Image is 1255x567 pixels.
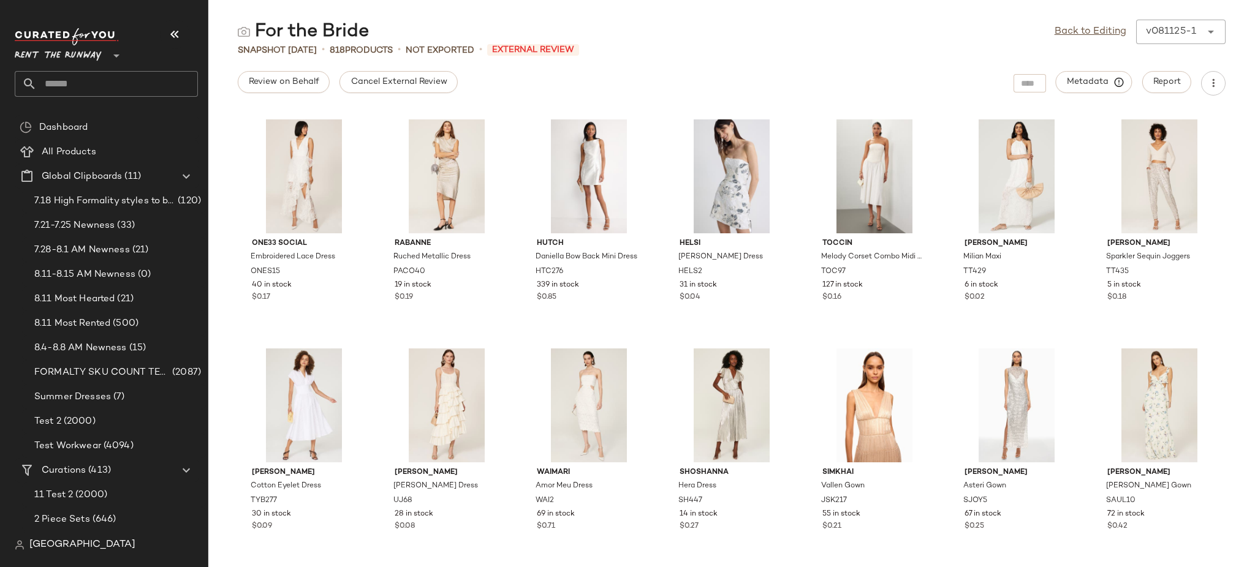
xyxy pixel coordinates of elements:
span: $0.17 [252,292,270,303]
span: Not Exported [406,44,474,57]
span: $0.08 [395,521,415,532]
span: Hera Dress [678,481,716,492]
div: v081125-1 [1146,24,1196,39]
img: ONES15.jpg [242,119,366,233]
span: 40 in stock [252,280,292,291]
img: TYB277.jpg [242,348,366,462]
span: All Products [42,145,96,159]
span: 2 Piece Sets [34,513,90,527]
span: (4094) [101,439,134,453]
span: $0.09 [252,521,272,532]
span: HELS2 [678,266,702,277]
button: Cancel External Review [339,71,457,93]
span: SH447 [678,495,702,506]
span: (2087) [170,366,201,380]
span: 6 in stock [965,280,998,291]
span: SJOY5 [963,495,987,506]
span: [PERSON_NAME] Dress [393,481,478,492]
span: 72 in stock [1107,509,1145,520]
span: Melody Corset Combo Midi Dress [821,252,925,263]
span: 55 in stock [822,509,860,520]
span: $0.02 [965,292,985,303]
span: (413) [86,464,111,478]
img: PACO40.jpg [385,119,509,233]
span: 8.11 Most Hearted [34,292,115,306]
span: Sparkler Sequin Joggers [1106,252,1190,263]
span: Rabanne [395,238,499,249]
span: Toccin [822,238,927,249]
img: SJOY5.jpg [955,348,1079,462]
span: $0.21 [822,521,841,532]
span: $0.16 [822,292,841,303]
span: Snapshot [DATE] [238,44,317,57]
span: Amor Meu Dress [536,481,593,492]
span: Rent the Runway [15,42,102,64]
span: Asteri Gown [963,481,1006,492]
span: • [322,43,325,58]
span: 31 in stock [680,280,717,291]
span: $0.42 [1107,521,1128,532]
span: Helsi [680,238,784,249]
span: Test 2 [34,415,61,429]
span: [PERSON_NAME] [965,238,1069,249]
img: svg%3e [15,540,25,550]
span: (15) [127,341,146,355]
span: 5 in stock [1107,280,1141,291]
span: Review on Behalf [248,77,319,87]
span: Ruched Metallic Dress [393,252,471,263]
span: Report [1153,77,1181,87]
span: 14 in stock [680,509,718,520]
span: [PERSON_NAME] Dress [678,252,763,263]
div: Products [330,44,393,57]
img: UJ68.jpg [385,348,509,462]
span: [PERSON_NAME] [965,467,1069,478]
span: (11) [122,170,141,184]
span: $0.27 [680,521,699,532]
span: Milian Maxi [963,252,1001,263]
span: $0.71 [537,521,555,532]
img: WAI2.jpg [527,348,651,462]
span: 8.11 Most Rented [34,317,110,331]
img: cfy_white_logo.C9jOOHJF.svg [15,28,119,45]
span: Summer Dresses [34,390,111,404]
span: WAI2 [536,495,554,506]
span: 19 in stock [395,280,431,291]
span: FORMALTY SKU COUNT TEST [34,366,170,380]
span: 339 in stock [537,280,579,291]
span: 7.28-8.1 AM Newness [34,243,130,257]
span: TYB277 [251,495,277,506]
div: For the Bride [238,20,369,44]
span: SAUL10 [1106,495,1136,506]
a: Back to Editing [1055,24,1126,39]
span: Cotton Eyelet Dress [251,481,321,492]
img: svg%3e [20,121,32,133]
img: SH447.jpg [670,348,794,462]
span: [PERSON_NAME] [252,467,356,478]
span: JSK217 [821,495,847,506]
span: Cancel External Review [350,77,447,87]
span: 818 [330,46,345,55]
span: 30 in stock [252,509,291,520]
span: (33) [115,219,135,233]
span: (2000) [61,415,96,429]
span: 7.21-7.25 Newness [34,219,115,233]
span: 8.4-8.8 AM Newness [34,341,127,355]
span: 67 in stock [965,509,1001,520]
span: Test Workwear [34,439,101,453]
img: HTC276.jpg [527,119,651,233]
span: 8.11-8.15 AM Newness [34,268,135,282]
span: (500) [110,317,138,331]
span: $0.18 [1107,292,1126,303]
span: Daniella Bow Back Mini Dress [536,252,637,263]
span: PACO40 [393,266,425,277]
span: One33 Social [252,238,356,249]
img: TOC97.jpg [813,119,936,233]
span: $0.85 [537,292,556,303]
span: TT429 [963,266,986,277]
span: Vallen Gown [821,481,865,492]
span: Shoshanna [680,467,784,478]
button: Report [1142,71,1191,93]
span: Global Clipboards [42,170,122,184]
span: External Review [487,44,579,56]
img: TT429.jpg [955,119,1079,233]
